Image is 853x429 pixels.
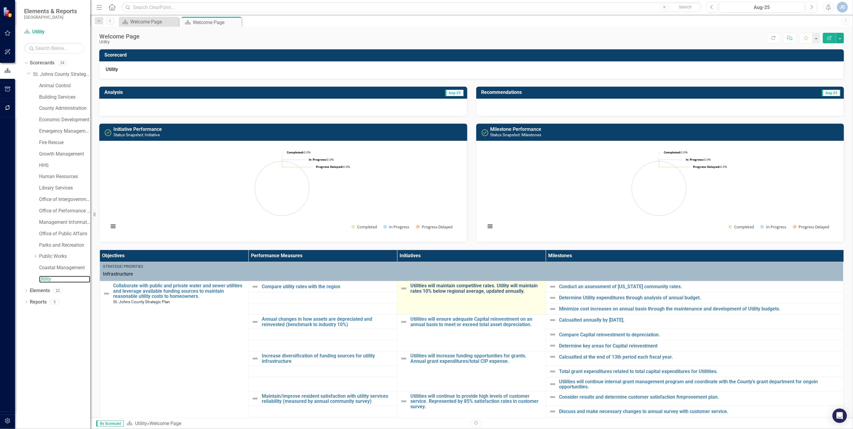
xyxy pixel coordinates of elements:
[106,66,118,72] strong: Utility
[24,43,84,54] input: Search Below...
[397,315,546,351] td: Double-Click to Edit Right Click for Context Menu
[309,157,334,162] text: 0.0%
[486,222,494,230] button: View chart menu, Chart
[483,146,838,236] div: Chart. Highcharts interactive chart.
[249,281,397,292] td: Double-Click to Edit Right Click for Context Menu
[546,406,843,417] td: Double-Click to Edit Right Click for Context Menu
[559,394,840,400] a: Consider results and determine customer satisfaction fimprovement plan.
[664,150,688,154] text: 0.0%
[400,355,407,362] img: Not Defined
[728,224,754,230] button: Show Completed
[546,366,843,377] td: Double-Click to Edit Right Click for Context Menu
[24,8,77,15] span: Elements & Reports
[113,299,170,304] span: St. Johns County Strategic Plan
[262,394,394,404] a: Maintain/improve resident satisfaction with utility services reliability (measured by annual comm...
[104,129,112,136] img: Completed
[39,173,90,180] a: Human Resources
[546,391,843,406] td: Double-Click to Edit Right Click for Context Menu
[822,90,840,96] span: Aug-25
[130,18,178,26] div: Welcome Page
[679,5,692,9] span: Search
[549,408,556,415] img: Not Defined
[99,40,140,44] div: Utility
[559,317,840,323] a: Calcualted annually by [DATE].
[549,353,556,360] img: Not Defined
[559,284,840,289] a: Conduct an assessment of [US_STATE] community rates.
[793,224,830,230] button: Show Progress Delayed
[249,391,397,406] td: Double-Click to Edit Right Click for Context Menu
[113,126,162,132] a: Initiative Performance
[546,281,843,292] td: Double-Click to Edit Right Click for Context Menu
[546,351,843,366] td: Double-Click to Edit Right Click for Context Menu
[39,185,90,192] a: Library Services
[400,398,407,405] img: Not Defined
[549,294,556,301] img: Not Defined
[39,219,90,226] a: Management Information Systems
[113,132,160,137] small: Status Snapshot: Initiative
[99,33,140,40] div: Welcome Page
[39,264,90,271] a: Coastal Management
[24,15,77,20] small: [GEOGRAPHIC_DATA]
[837,2,848,13] button: JG
[400,318,407,326] img: Not Defined
[351,224,377,230] button: Show Completed
[559,332,840,338] a: Compare Capital reinvestment to depreciation.
[135,421,147,426] a: Utility
[719,2,805,13] button: Aug-25
[316,165,343,169] tspan: Progress Delayed:
[357,224,377,230] text: Completed
[546,315,843,329] td: Double-Click to Edit Right Click for Context Menu
[766,224,786,230] text: In Progress
[96,421,124,427] span: By Scorecard
[559,379,840,390] a: Utilities will continue internal grant management program and coordinate with the County's grant ...
[559,343,840,349] a: Determine key areas for Capital reinvestment
[39,82,90,89] a: Animal Control
[103,264,840,269] div: Strategic Priorities
[3,7,14,17] img: ClearPoint Strategy
[39,151,90,158] a: Growth Management
[416,224,453,230] button: Show Progress Delayed
[309,157,327,162] tspan: In Progress:
[559,354,840,360] a: Calcualted at the end of 13th period each fiscal year.
[546,304,843,315] td: Double-Click to Edit Right Click for Context Menu
[33,71,90,78] a: St. Johns County Strategic Plan
[490,132,542,137] small: Status Snapshot: Milestones
[50,299,59,304] div: 5
[483,146,836,236] svg: Interactive chart
[410,394,542,409] a: Utilities will continue to provide high levels of customer service. Represented by 85% satisfacti...
[30,287,50,294] a: Elements
[103,271,840,278] span: Infrastructure
[833,409,847,423] div: Open Intercom Messenger
[549,394,556,401] img: Not Defined
[481,129,489,136] img: Completed
[686,157,711,162] text: 0.0%
[262,316,394,327] a: Annual changes in how assets are depreciated and reinvested (benchmark to industry 10%)
[193,19,240,26] div: Welcome Page
[39,230,90,237] a: Office of Public Affairs
[546,292,843,304] td: Double-Click to Edit Right Click for Context Menu
[39,208,90,214] a: Office of Performance & Transparency
[693,165,727,169] text: 0.0%
[549,305,556,313] img: Not Defined
[30,299,47,306] a: Reports
[39,276,90,283] a: Utility
[39,139,90,146] a: Fire Rescue
[252,355,259,362] img: Not Defined
[397,351,546,391] td: Double-Click to Edit Right Click for Context Menu
[53,288,63,293] div: 22
[549,342,556,349] img: Not Defined
[57,60,67,66] div: 24
[39,116,90,123] a: Economic Development
[410,353,542,364] a: Utilities will increase funding opportunities for grants. Annual grant expenditures/total CIP exp...
[316,165,350,169] text: 0.0%
[686,157,704,162] tspan: In Progress:
[113,283,245,299] a: Collaborate with public and private water and sewer utilities and leverage available funding sour...
[109,222,117,230] button: View chart menu, Chart
[490,126,542,132] a: Milestone Performance
[39,242,90,249] a: Parks and Recreation
[39,94,90,101] a: Building Services
[252,395,259,402] img: Not Defined
[249,351,397,366] td: Double-Click to Edit Right Click for Context Menu
[104,52,841,58] h3: Scorecard
[120,18,178,26] a: Welcome Page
